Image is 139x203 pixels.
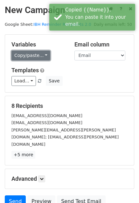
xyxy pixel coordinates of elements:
small: [EMAIL_ADDRESS][DOMAIN_NAME] [11,120,82,125]
button: Save [46,76,62,86]
h5: Advanced [11,175,128,182]
small: Google Sheet: [5,22,91,27]
a: Copy/paste... [11,51,50,60]
h5: Email column [74,41,128,48]
small: [PERSON_NAME][EMAIL_ADDRESS][PERSON_NAME][DOMAIN_NAME]; [EMAIL_ADDRESS][PERSON_NAME][DOMAIN_NAME] [11,128,119,147]
iframe: Chat Widget [107,172,139,203]
h2: New Campaign [5,5,134,16]
h5: Variables [11,41,65,48]
a: Load... [11,76,36,86]
div: Copied {{Name}}. You can paste it into your email. [65,6,133,28]
h5: 8 Recipients [11,102,128,109]
a: IBH Reminder Recipients 2.0 [33,22,91,27]
a: Templates [11,67,39,73]
small: [EMAIL_ADDRESS][DOMAIN_NAME] [11,113,82,118]
a: +5 more [11,151,35,159]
